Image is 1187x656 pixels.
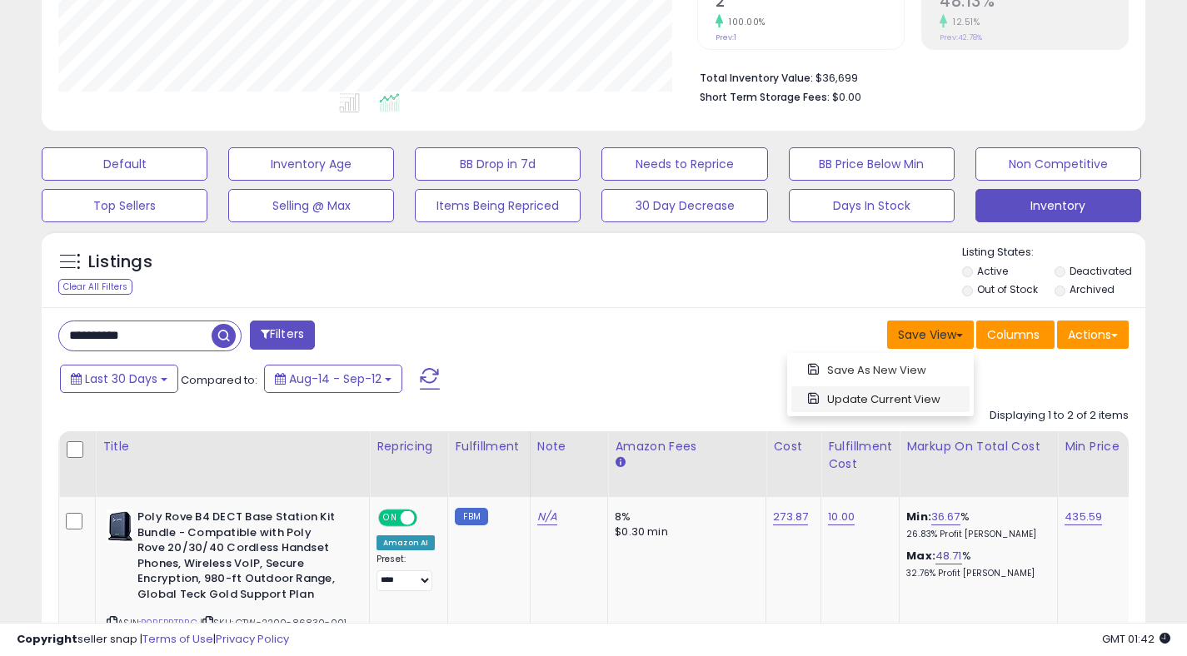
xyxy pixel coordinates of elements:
[906,509,1045,540] div: %
[906,548,935,564] b: Max:
[700,90,830,104] b: Short Term Storage Fees:
[42,147,207,181] button: Default
[88,251,152,274] h5: Listings
[415,147,581,181] button: BB Drop in 7d
[1070,264,1132,278] label: Deactivated
[789,147,955,181] button: BB Price Below Min
[615,509,753,524] div: 8%
[987,326,1040,343] span: Columns
[700,71,813,85] b: Total Inventory Value:
[250,321,315,350] button: Filters
[142,631,213,647] a: Terms of Use
[935,548,962,564] a: 48.71
[1070,282,1115,296] label: Archived
[17,631,77,647] strong: Copyright
[264,365,402,393] button: Aug-14 - Sep-12
[791,357,970,383] a: Save As New View
[377,535,435,550] div: Amazon AI
[1065,438,1150,455] div: Min Price
[962,245,1145,261] p: Listing States:
[906,438,1050,455] div: Markup on Total Cost
[537,438,601,455] div: Note
[832,89,861,105] span: $0.00
[791,386,970,412] a: Update Current View
[228,189,394,222] button: Selling @ Max
[289,370,382,387] span: Aug-14 - Sep-12
[1102,631,1170,647] span: 2025-10-13 01:42 GMT
[828,509,855,525] a: 10.00
[906,549,1045,579] div: %
[828,438,892,473] div: Fulfillment Cost
[60,365,178,393] button: Last 30 Days
[200,616,347,629] span: | SKU: GTW-2200-86830-001
[976,321,1055,349] button: Columns
[455,508,487,525] small: FBM
[537,509,557,525] a: N/A
[887,321,974,349] button: Save View
[615,455,625,470] small: Amazon Fees.
[773,509,808,525] a: 273.87
[415,189,581,222] button: Items Being Repriced
[975,147,1141,181] button: Non Competitive
[977,282,1038,296] label: Out of Stock
[1065,509,1102,525] a: 435.59
[723,16,766,28] small: 100.00%
[601,147,767,181] button: Needs to Reprice
[906,529,1045,540] p: 26.83% Profit [PERSON_NAME]
[377,438,441,455] div: Repricing
[17,632,289,648] div: seller snap | |
[906,509,931,524] b: Min:
[601,189,767,222] button: 30 Day Decrease
[977,264,1008,278] label: Active
[773,438,814,455] div: Cost
[415,511,441,525] span: OFF
[107,509,133,543] img: 41l57IkBqRL._SL40_.jpg
[615,438,759,455] div: Amazon Fees
[615,524,753,539] div: $0.30 min
[990,408,1129,424] div: Displaying 1 to 2 of 2 items
[900,431,1058,497] th: The percentage added to the cost of goods (COGS) that forms the calculator for Min & Max prices.
[940,32,982,42] small: Prev: 42.78%
[716,32,736,42] small: Prev: 1
[931,509,960,525] a: 36.67
[216,631,289,647] a: Privacy Policy
[947,16,980,28] small: 12.51%
[906,568,1045,579] p: 32.76% Profit [PERSON_NAME]
[1057,321,1129,349] button: Actions
[380,511,401,525] span: ON
[102,438,362,455] div: Title
[137,509,340,606] b: Poly Rove B4 DECT Base Station Kit Bundle - Compatible with Poly Rove 20/30/40 Cordless Handset P...
[975,189,1141,222] button: Inventory
[700,67,1116,87] li: $36,699
[181,372,257,388] span: Compared to:
[58,279,132,295] div: Clear All Filters
[141,616,197,630] a: B0BFBRTRRC
[455,438,522,455] div: Fulfillment
[42,189,207,222] button: Top Sellers
[377,554,435,591] div: Preset:
[228,147,394,181] button: Inventory Age
[85,370,157,387] span: Last 30 Days
[789,189,955,222] button: Days In Stock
